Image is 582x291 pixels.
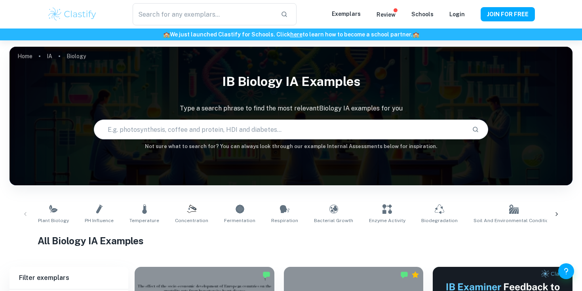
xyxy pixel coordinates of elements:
[10,104,572,113] p: Type a search phrase to find the most relevant Biology IA examples for you
[163,31,170,38] span: 🏫
[133,3,274,25] input: Search for any exemplars...
[411,11,434,17] a: Schools
[10,69,572,94] h1: IB Biology IA examples
[558,263,574,279] button: Help and Feedback
[369,217,405,224] span: Enzyme Activity
[94,118,465,141] input: E.g. photosynthesis, coffee and protein, HDI and diabetes...
[38,217,69,224] span: Plant Biology
[224,217,255,224] span: Fermentation
[314,217,353,224] span: Bacterial Growth
[449,11,465,17] a: Login
[17,51,32,62] a: Home
[411,271,419,279] div: Premium
[129,217,159,224] span: Temperature
[469,123,482,136] button: Search
[377,10,396,19] p: Review
[262,271,270,279] img: Marked
[38,234,544,248] h1: All Biology IA Examples
[175,217,208,224] span: Concentration
[290,31,302,38] a: here
[67,52,86,61] p: Biology
[10,267,128,289] h6: Filter exemplars
[421,217,458,224] span: Biodegradation
[271,217,298,224] span: Respiration
[10,143,572,150] h6: Not sure what to search for? You can always look through our example Internal Assessments below f...
[481,7,535,21] button: JOIN FOR FREE
[474,217,554,224] span: Soil and Environmental Conditions
[400,271,408,279] img: Marked
[47,6,97,22] img: Clastify logo
[332,10,361,18] p: Exemplars
[413,31,419,38] span: 🏫
[47,51,52,62] a: IA
[85,217,114,224] span: pH Influence
[2,30,580,39] h6: We just launched Clastify for Schools. Click to learn how to become a school partner.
